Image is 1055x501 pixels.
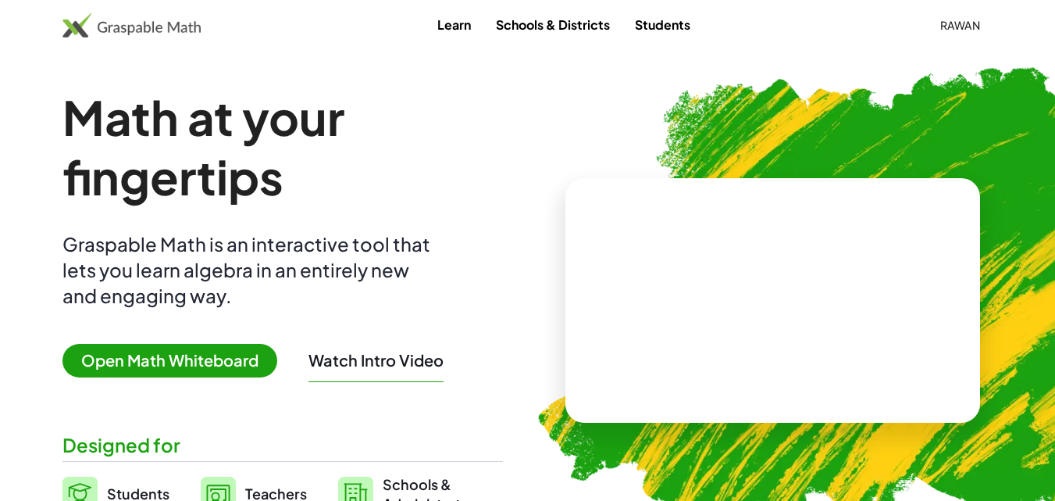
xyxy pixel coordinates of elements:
[425,10,483,39] a: Learn
[939,18,980,32] span: Rawan
[655,242,889,359] video: What is this? This is dynamic math notation. Dynamic math notation plays a central role in how Gr...
[622,10,703,39] a: Students
[62,432,503,458] div: Designed for
[62,88,503,206] h1: Math at your fingertips
[62,353,290,370] a: Open Math Whiteboard
[483,10,622,39] a: Schools & Districts
[308,350,444,370] button: Watch Intro Video
[62,344,277,378] span: Open Math Whiteboard
[62,231,437,309] div: Graspable Math is an interactive tool that lets you learn algebra in an entirely new and engaging...
[927,11,993,39] button: Rawan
